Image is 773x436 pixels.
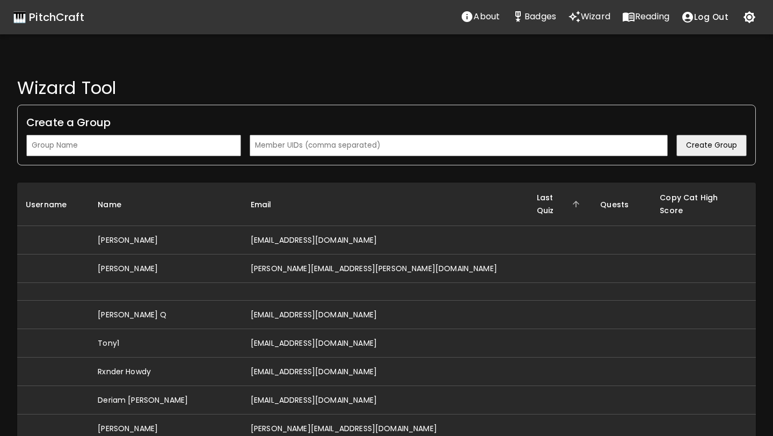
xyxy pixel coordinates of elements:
h6: Create a Group [26,114,747,131]
td: [EMAIL_ADDRESS][DOMAIN_NAME] [242,358,528,386]
td: Rxnder Howdy [89,358,242,386]
input: Group Name [26,135,241,156]
a: Stats [506,6,562,28]
button: Reading [616,6,675,27]
td: [EMAIL_ADDRESS][DOMAIN_NAME] [242,301,528,329]
button: About [455,6,506,27]
a: Wizard [562,6,616,28]
td: [PERSON_NAME] [89,226,242,255]
span: Email [251,198,286,211]
p: Reading [635,10,669,23]
span: Last Quiz [537,191,584,217]
p: About [473,10,500,23]
h4: Wizard Tool [17,77,756,99]
td: [EMAIL_ADDRESS][DOMAIN_NAME] [242,386,528,415]
span: Username [26,198,81,211]
td: Deriam [PERSON_NAME] [89,386,242,415]
td: [PERSON_NAME] Q [89,301,242,329]
button: account of current user [675,6,734,28]
p: Wizard [581,10,610,23]
a: About [455,6,506,28]
span: Name [98,198,135,211]
a: Reading [616,6,675,28]
span: Copy Cat High Score [660,191,747,217]
button: Create Group [676,135,747,156]
td: [PERSON_NAME] [89,255,242,283]
button: Wizard [562,6,616,27]
p: Badges [524,10,556,23]
span: Quests [600,198,643,211]
td: Tony1 [89,329,242,358]
td: [PERSON_NAME][EMAIL_ADDRESS][PERSON_NAME][DOMAIN_NAME] [242,255,528,283]
button: Stats [506,6,562,27]
a: 🎹 PitchCraft [13,9,84,26]
input: Member UIDs (comma separated) [250,135,668,156]
td: [EMAIL_ADDRESS][DOMAIN_NAME] [242,226,528,255]
td: [EMAIL_ADDRESS][DOMAIN_NAME] [242,329,528,358]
